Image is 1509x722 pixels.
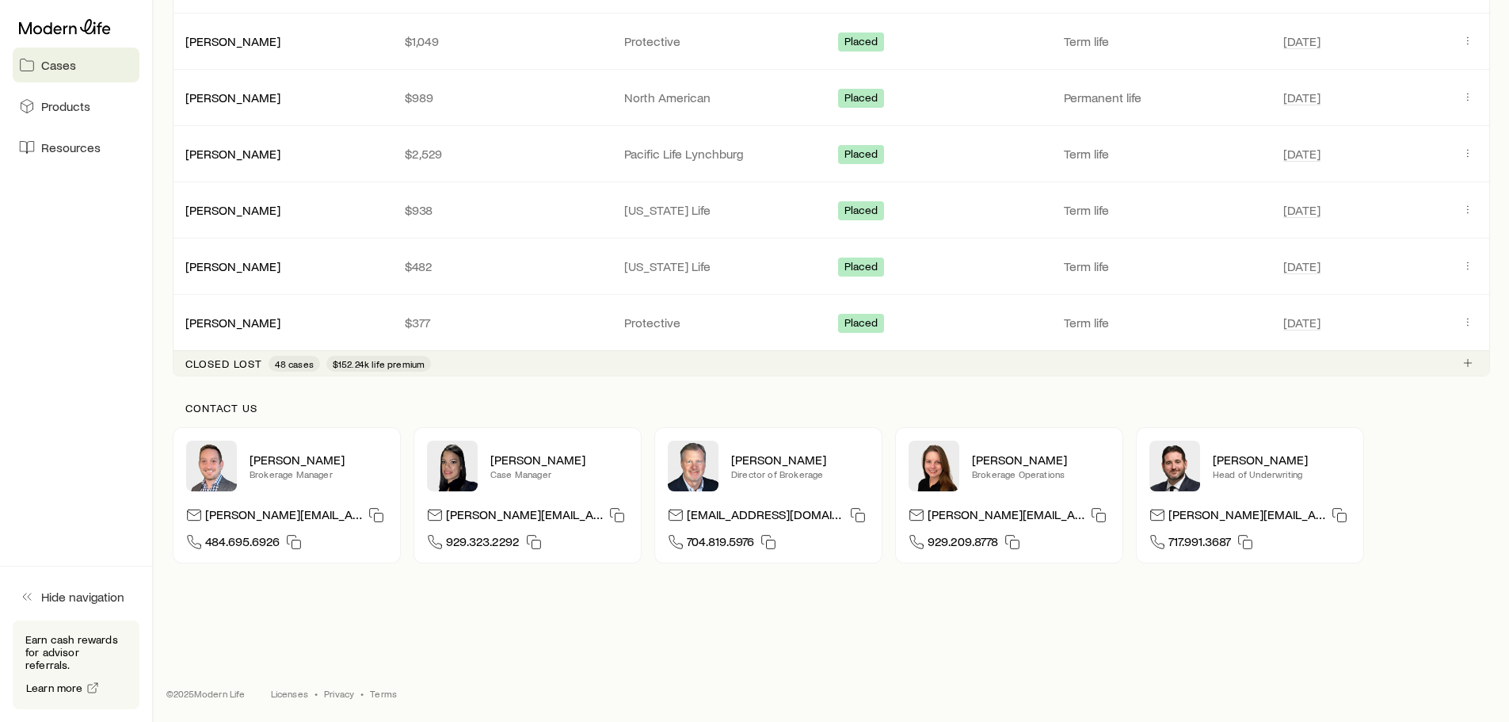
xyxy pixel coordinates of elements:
span: [DATE] [1283,146,1320,162]
p: Contact us [185,402,1477,414]
div: Earn cash rewards for advisor referrals.Learn more [13,621,139,709]
p: Protective [624,315,818,330]
p: $938 [405,202,599,218]
p: Term life [1064,33,1258,49]
span: Resources [41,139,101,155]
p: $1,049 [405,33,599,49]
span: [DATE] [1283,33,1320,49]
div: [PERSON_NAME] [185,258,280,275]
span: 48 cases [275,357,314,370]
p: Permanent life [1064,90,1258,105]
span: Placed [844,35,878,52]
img: Trey Wall [668,441,718,491]
p: [PERSON_NAME][EMAIL_ADDRESS][DOMAIN_NAME] [205,506,362,528]
a: Licenses [271,687,308,700]
span: • [360,687,364,700]
span: Placed [844,91,878,108]
a: [PERSON_NAME] [185,146,280,161]
p: Term life [1064,315,1258,330]
p: $482 [405,258,599,274]
p: Brokerage Operations [972,468,1110,480]
p: [US_STATE] Life [624,202,818,218]
p: [PERSON_NAME] [490,452,628,468]
a: [PERSON_NAME] [185,90,280,105]
p: Head of Underwriting [1213,468,1351,480]
a: Privacy [324,687,354,700]
span: 484.695.6926 [205,533,280,555]
p: Term life [1064,202,1258,218]
a: Products [13,89,139,124]
div: [PERSON_NAME] [185,202,280,219]
p: $377 [405,315,599,330]
span: [DATE] [1283,258,1320,274]
p: [PERSON_NAME][EMAIL_ADDRESS][DOMAIN_NAME] [928,506,1084,528]
span: Placed [844,147,878,164]
span: 929.323.2292 [446,533,520,555]
span: 704.819.5976 [687,533,754,555]
span: $152.24k life premium [333,357,425,370]
p: Pacific Life Lynchburg [624,146,818,162]
p: [PERSON_NAME] [1213,452,1351,468]
p: Term life [1064,146,1258,162]
span: Products [41,98,90,114]
div: [PERSON_NAME] [185,146,280,162]
p: Director of Brokerage [731,468,869,480]
span: • [314,687,318,700]
p: $2,529 [405,146,599,162]
p: Term life [1064,258,1258,274]
div: [PERSON_NAME] [185,90,280,106]
p: © 2025 Modern Life [166,687,246,700]
a: Terms [370,687,397,700]
span: Learn more [26,682,83,693]
a: [PERSON_NAME] [185,258,280,273]
a: Resources [13,130,139,165]
span: Placed [844,316,878,333]
a: [PERSON_NAME] [185,33,280,48]
p: [PERSON_NAME] [250,452,387,468]
img: Brandon Parry [186,441,237,491]
span: Placed [844,204,878,220]
div: [PERSON_NAME] [185,33,280,50]
p: Closed lost [185,357,262,370]
p: [PERSON_NAME][EMAIL_ADDRESS][DOMAIN_NAME] [1168,506,1325,528]
p: [US_STATE] Life [624,258,818,274]
img: Elana Hasten [427,441,478,491]
a: Cases [13,48,139,82]
span: 929.209.8778 [928,533,998,555]
p: [EMAIL_ADDRESS][DOMAIN_NAME] [687,506,844,528]
p: Brokerage Manager [250,468,387,480]
span: 717.991.3687 [1168,533,1231,555]
span: Cases [41,57,76,73]
span: [DATE] [1283,315,1320,330]
p: $989 [405,90,599,105]
button: Hide navigation [13,579,139,614]
img: Ellen Wall [909,441,959,491]
div: [PERSON_NAME] [185,315,280,331]
span: [DATE] [1283,90,1320,105]
span: [DATE] [1283,202,1320,218]
p: Protective [624,33,818,49]
p: [PERSON_NAME] [731,452,869,468]
p: [PERSON_NAME] [972,452,1110,468]
img: Bryan Simmons [1149,441,1200,491]
a: [PERSON_NAME] [185,315,280,330]
a: [PERSON_NAME] [185,202,280,217]
p: [PERSON_NAME][EMAIL_ADDRESS][DOMAIN_NAME] [446,506,603,528]
span: Hide navigation [41,589,124,605]
p: North American [624,90,818,105]
p: Earn cash rewards for advisor referrals. [25,633,127,671]
p: Case Manager [490,468,628,480]
span: Placed [844,260,878,277]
